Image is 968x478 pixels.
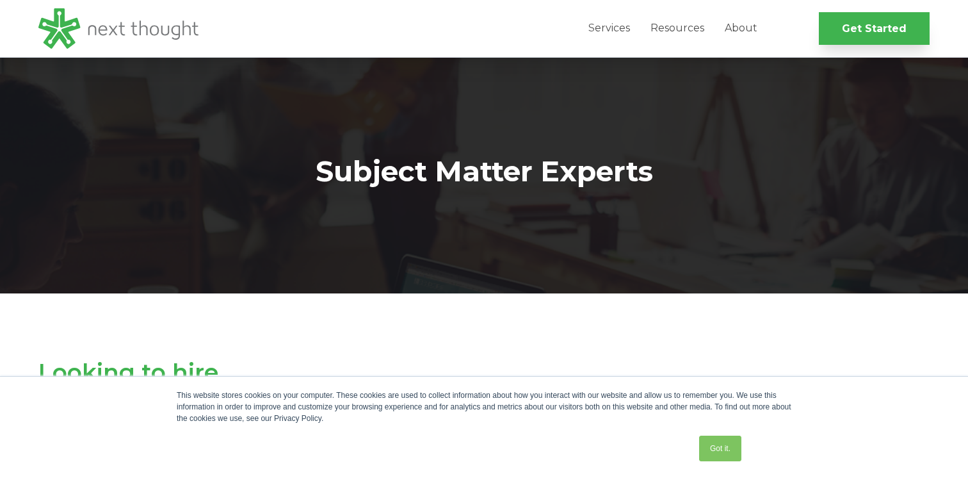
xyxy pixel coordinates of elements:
[177,390,791,424] div: This website stores cookies on your computer. These cookies are used to collect information about...
[819,12,930,45] a: Get Started
[699,436,741,461] a: Got it.
[38,358,407,415] span: Looking to hire a subject matter expert (SME)?
[38,8,198,49] img: LG - NextThought Logo
[38,154,930,189] h1: Subject Matter Experts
